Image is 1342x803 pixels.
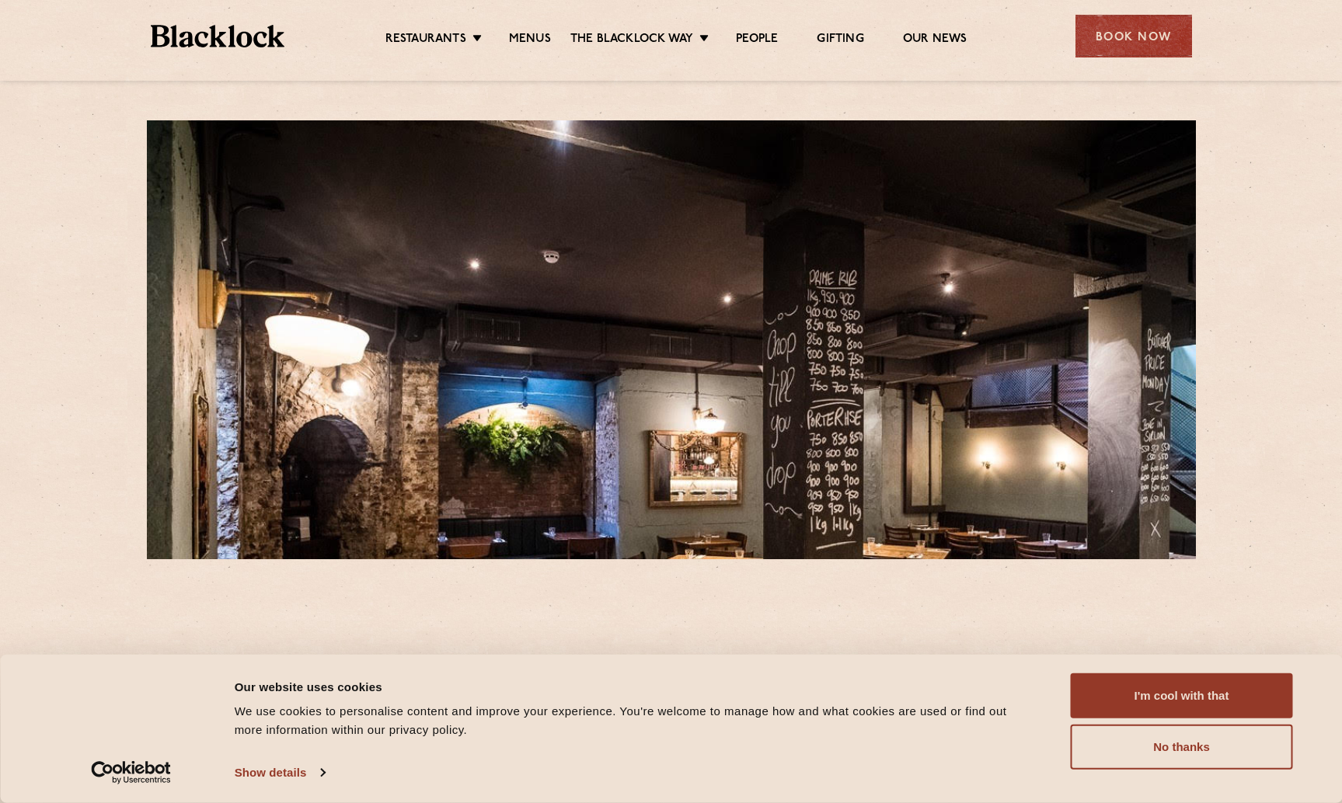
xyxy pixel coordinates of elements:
div: Our website uses cookies [235,677,1036,696]
img: BL_Textured_Logo-footer-cropped.svg [151,25,285,47]
div: We use cookies to personalise content and improve your experience. You're welcome to manage how a... [235,702,1036,739]
a: Show details [235,761,325,784]
button: No thanks [1071,725,1293,770]
a: Restaurants [385,32,466,49]
div: Book Now [1075,15,1192,57]
a: Menus [509,32,551,49]
a: The Blacklock Way [570,32,693,49]
button: I'm cool with that [1071,673,1293,718]
a: Gifting [817,32,863,49]
a: Usercentrics Cookiebot - opens in a new window [63,761,199,784]
a: Our News [903,32,967,49]
a: People [736,32,778,49]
